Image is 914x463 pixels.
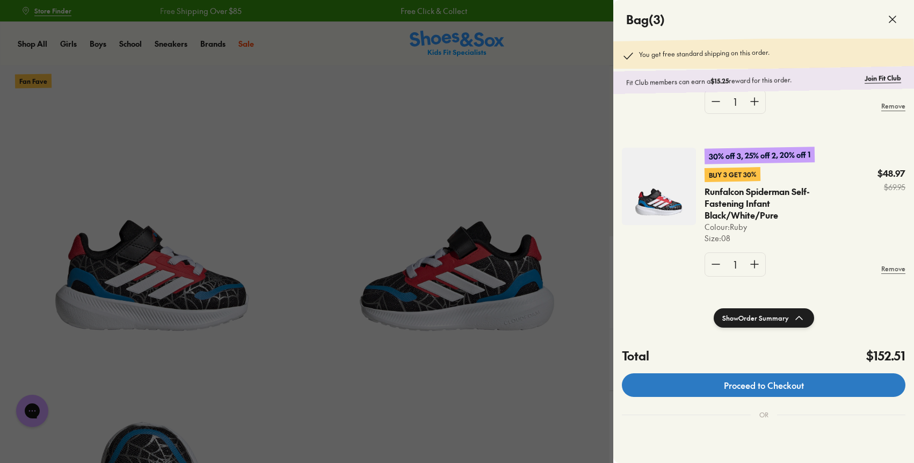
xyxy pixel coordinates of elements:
div: 1 [727,90,744,113]
p: Size : 08 [705,233,877,244]
div: 1 [727,253,744,276]
p: Colour: Ruby [705,221,877,233]
button: Gorgias live chat [5,4,38,36]
h4: $152.51 [866,347,905,365]
p: Buy 3 Get 30% [705,167,760,182]
p: You get free standard shipping on this order. [639,47,770,62]
img: 4-548061.jpg [622,148,696,225]
p: $48.97 [877,168,905,179]
a: Join Fit Club [865,73,901,83]
a: Proceed to Checkout [622,373,905,397]
s: $69.95 [877,182,905,193]
p: Fit Club members can earn a reward for this order. [626,74,860,88]
b: $15.25 [710,76,729,85]
button: ShowOrder Summary [714,308,814,328]
p: 30% off 3, 25% off 2, 20% off 1 [705,147,815,164]
p: Runfalcon Spiderman Self-Fastening Infant Black/White/Pure [705,186,843,221]
h4: Bag ( 3 ) [626,11,665,28]
h4: Total [622,347,649,365]
div: OR [751,401,777,428]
